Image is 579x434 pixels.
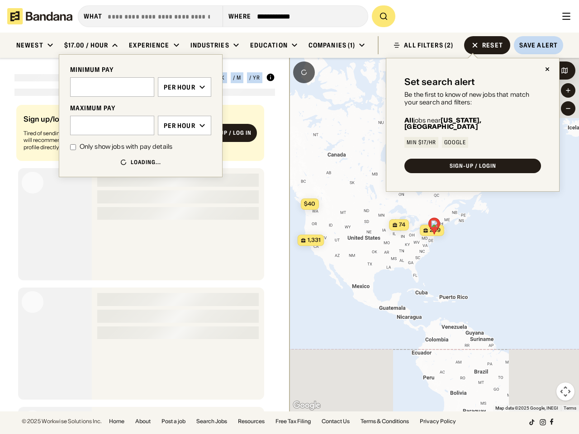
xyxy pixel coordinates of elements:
[404,91,541,106] div: Be the first to know of new jobs that match your search and filters:
[404,116,413,124] b: All
[24,115,193,130] div: Sign up/log in to get job matches
[70,104,211,112] div: MAXIMUM PAY
[556,382,574,401] button: Map camera controls
[420,419,456,424] a: Privacy Policy
[14,101,275,411] div: grid
[399,221,405,229] span: 74
[519,41,558,49] div: Save Alert
[249,75,260,80] div: / yr
[564,406,576,410] a: Terms (opens in new tab)
[109,419,124,424] a: Home
[164,83,195,91] div: Per hour
[482,42,503,48] div: Reset
[233,75,241,80] div: / m
[238,419,265,424] a: Resources
[190,41,229,49] div: Industries
[292,400,322,411] img: Google
[275,419,311,424] a: Free Tax Filing
[70,144,76,150] input: Only show jobs with pay details
[308,41,356,49] div: Companies (1)
[404,42,453,48] div: ALL FILTERS (2)
[135,419,151,424] a: About
[80,142,172,151] div: Only show jobs with pay details
[404,76,475,87] div: Set search alert
[404,116,481,131] b: [US_STATE], [GEOGRAPHIC_DATA]
[322,419,350,424] a: Contact Us
[64,41,109,49] div: $17.00 / hour
[304,200,315,207] span: $40
[250,41,288,49] div: Education
[205,129,252,137] div: Sign up / Log in
[131,159,161,166] div: Loading...
[84,12,102,20] div: what
[361,419,409,424] a: Terms & Conditions
[164,122,195,130] div: Per hour
[70,66,211,74] div: MINIMUM PAY
[228,12,252,20] div: Where
[7,8,72,24] img: Bandana logotype
[196,419,227,424] a: Search Jobs
[444,140,466,145] div: Google
[407,140,436,145] div: Min $17/hr
[450,163,496,169] div: SIGN-UP / LOGIN
[16,41,43,49] div: Newest
[129,41,169,49] div: Experience
[161,419,185,424] a: Post a job
[292,400,322,411] a: Open this area in Google Maps (opens a new window)
[308,236,321,244] span: 1,331
[404,117,541,130] div: jobs near
[22,419,102,424] div: © 2025 Workwise Solutions Inc.
[495,406,558,410] span: Map data ©2025 Google, INEGI
[24,130,193,151] div: Tired of sending out endless job applications? Bandana Match Team will recommend jobs tailored to...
